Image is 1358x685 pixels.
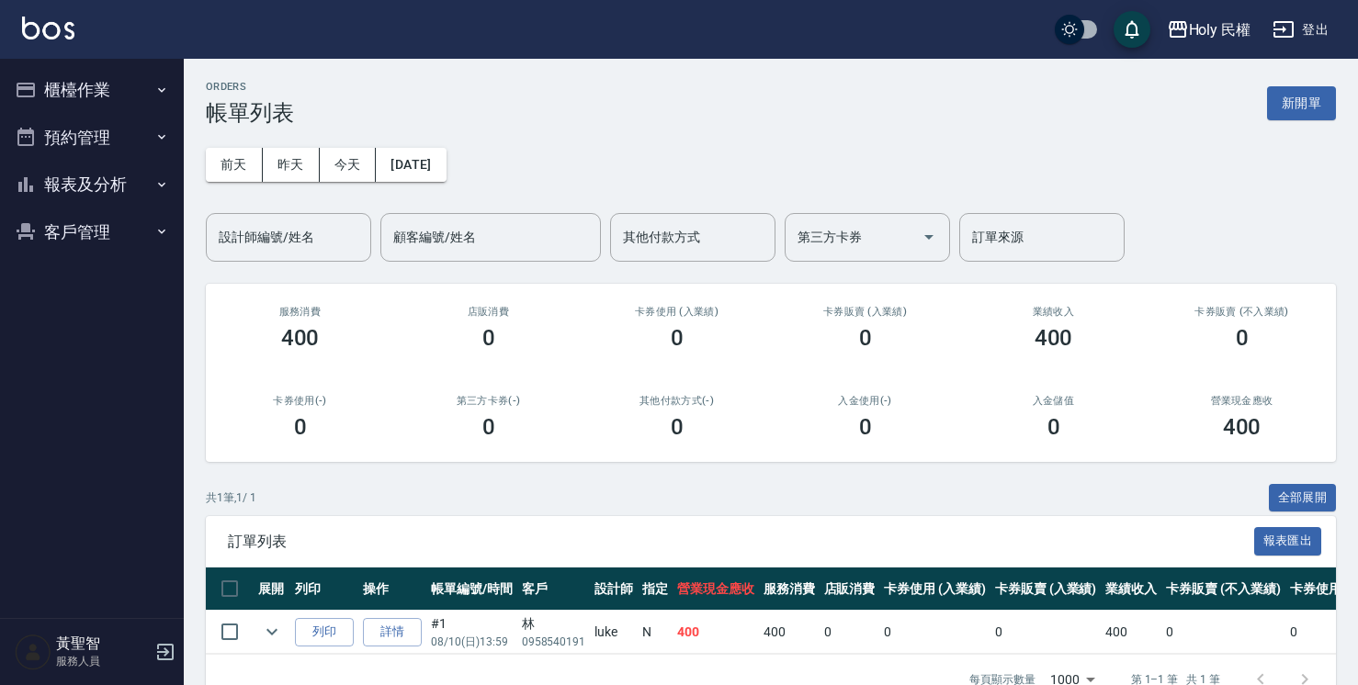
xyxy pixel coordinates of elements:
th: 業績收入 [1101,567,1161,611]
p: 0958540191 [522,634,586,650]
p: 共 1 筆, 1 / 1 [206,489,256,506]
h3: 0 [1047,414,1060,440]
button: 全部展開 [1269,484,1337,512]
button: Holy 民權 [1160,11,1259,49]
button: expand row [258,618,286,646]
h3: 0 [671,325,684,351]
td: 0 [820,611,880,654]
h3: 0 [1236,325,1249,351]
div: 林 [522,614,586,634]
h2: 入金儲值 [981,395,1126,407]
th: 展開 [254,567,290,611]
h2: 第三方卡券(-) [416,395,560,407]
h3: 0 [482,325,495,351]
a: 報表匯出 [1254,532,1322,549]
button: [DATE] [376,148,446,182]
td: #1 [426,611,517,654]
h2: 入金使用(-) [793,395,937,407]
a: 詳情 [363,618,422,646]
button: 列印 [295,618,354,646]
th: 帳單編號/時間 [426,567,517,611]
th: 設計師 [590,567,638,611]
td: 0 [1161,611,1284,654]
td: 400 [759,611,820,654]
h2: 店販消費 [416,306,560,318]
th: 操作 [358,567,426,611]
h2: 營業現金應收 [1170,395,1314,407]
h2: 業績收入 [981,306,1126,318]
h3: 400 [1035,325,1073,351]
span: 訂單列表 [228,533,1254,551]
h5: 黃聖智 [56,634,150,653]
th: 卡券使用 (入業績) [879,567,990,611]
h3: 0 [859,414,872,440]
h2: 卡券販賣 (不入業績) [1170,306,1314,318]
img: Logo [22,17,74,39]
td: 400 [1101,611,1161,654]
td: 400 [673,611,759,654]
h2: 其他付款方式(-) [605,395,749,407]
a: 新開單 [1267,94,1336,111]
button: 登出 [1265,13,1336,47]
h3: 0 [859,325,872,351]
button: 預約管理 [7,114,176,162]
th: 卡券販賣 (不入業績) [1161,567,1284,611]
th: 客戶 [517,567,591,611]
h2: ORDERS [206,81,294,93]
h2: 卡券販賣 (入業績) [793,306,937,318]
img: Person [15,634,51,670]
h3: 服務消費 [228,306,372,318]
p: 服務人員 [56,653,150,669]
td: 0 [990,611,1102,654]
button: save [1114,11,1150,48]
td: N [638,611,673,654]
button: Open [914,222,944,252]
button: 前天 [206,148,263,182]
button: 客戶管理 [7,208,176,256]
th: 服務消費 [759,567,820,611]
button: 報表匯出 [1254,527,1322,556]
th: 卡券販賣 (入業績) [990,567,1102,611]
h2: 卡券使用(-) [228,395,372,407]
h3: 帳單列表 [206,100,294,126]
h3: 0 [294,414,307,440]
p: 08/10 (日) 13:59 [431,634,513,650]
h3: 400 [1223,414,1262,440]
button: 昨天 [263,148,320,182]
h3: 0 [671,414,684,440]
td: luke [590,611,638,654]
th: 店販消費 [820,567,880,611]
th: 營業現金應收 [673,567,759,611]
th: 列印 [290,567,358,611]
h3: 0 [482,414,495,440]
h2: 卡券使用 (入業績) [605,306,749,318]
button: 報表及分析 [7,161,176,208]
button: 櫃檯作業 [7,66,176,114]
button: 新開單 [1267,86,1336,120]
h3: 400 [281,325,320,351]
th: 指定 [638,567,673,611]
div: Holy 民權 [1189,18,1251,41]
button: 今天 [320,148,377,182]
td: 0 [879,611,990,654]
